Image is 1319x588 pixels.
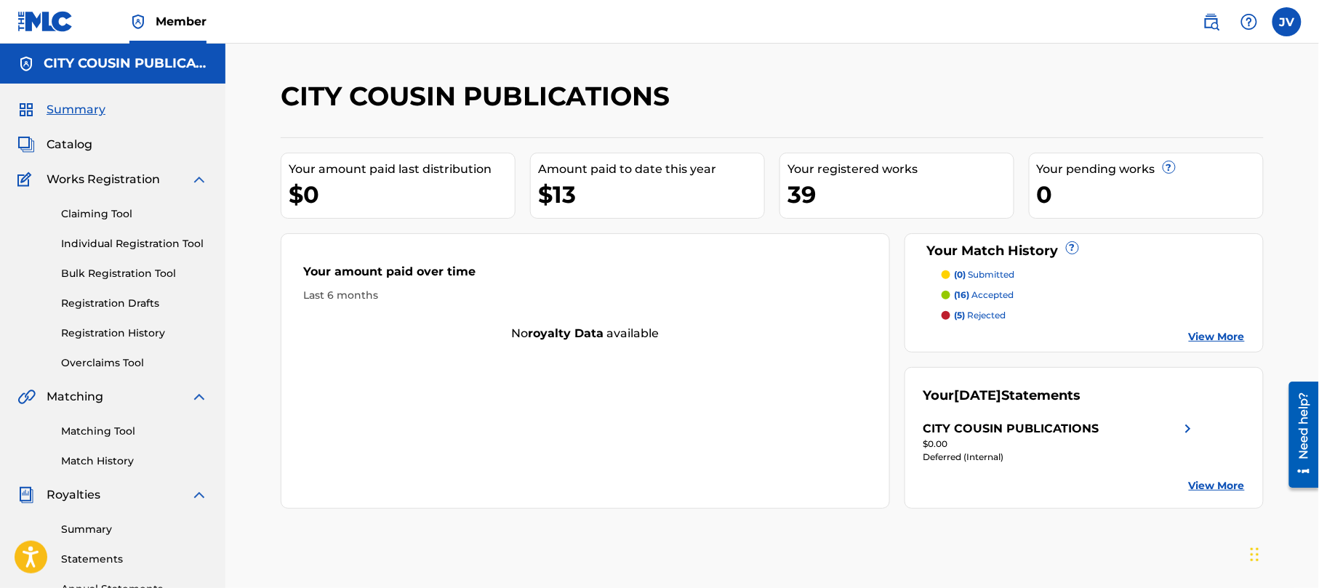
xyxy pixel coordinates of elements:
img: Top Rightsholder [129,13,147,31]
a: Individual Registration Tool [61,236,208,251]
div: $0.00 [923,438,1197,451]
span: (5) [955,310,966,321]
span: ? [1163,161,1175,173]
p: accepted [955,289,1014,302]
iframe: Resource Center [1278,376,1319,494]
a: Registration History [61,326,208,341]
span: Works Registration [47,171,160,188]
span: Catalog [47,136,92,153]
div: $13 [538,178,764,211]
div: Help [1235,7,1264,36]
img: help [1240,13,1258,31]
span: (16) [955,289,970,300]
img: expand [191,388,208,406]
h5: CITY COUSIN PUBLICATIONS [44,55,208,72]
img: right chevron icon [1179,420,1197,438]
div: Your amount paid last distribution [289,161,515,178]
img: search [1203,13,1220,31]
p: submitted [955,268,1015,281]
div: 39 [787,178,1014,211]
div: Your registered works [787,161,1014,178]
a: Registration Drafts [61,296,208,311]
strong: royalty data [528,326,604,340]
div: Last 6 months [303,288,867,303]
div: User Menu [1272,7,1302,36]
a: (16) accepted [942,289,1246,302]
img: Catalog [17,136,35,153]
img: Matching [17,388,36,406]
div: Drag [1251,533,1259,576]
img: expand [191,171,208,188]
span: Royalties [47,486,100,504]
a: View More [1189,329,1245,345]
a: (0) submitted [942,268,1246,281]
a: View More [1189,478,1245,494]
img: expand [191,486,208,504]
a: Summary [61,522,208,537]
img: Accounts [17,55,35,73]
a: CatalogCatalog [17,136,92,153]
span: ? [1067,242,1078,254]
div: Your Match History [923,241,1246,261]
iframe: Chat Widget [1246,518,1319,588]
div: Your Statements [923,386,1081,406]
span: (0) [955,269,966,280]
p: rejected [955,309,1006,322]
div: Deferred (Internal) [923,451,1197,464]
span: Member [156,13,207,30]
img: Summary [17,101,35,118]
div: Amount paid to date this year [538,161,764,178]
a: SummarySummary [17,101,105,118]
a: (5) rejected [942,309,1246,322]
span: Matching [47,388,103,406]
span: [DATE] [955,387,1002,403]
a: Overclaims Tool [61,355,208,371]
a: Bulk Registration Tool [61,266,208,281]
img: Works Registration [17,171,36,188]
div: Your pending works [1037,161,1263,178]
div: $0 [289,178,515,211]
div: Your amount paid over time [303,263,867,288]
h2: CITY COUSIN PUBLICATIONS [281,80,677,113]
img: Royalties [17,486,35,504]
a: Public Search [1197,7,1226,36]
a: Claiming Tool [61,206,208,222]
span: Summary [47,101,105,118]
div: 0 [1037,178,1263,211]
a: CITY COUSIN PUBLICATIONSright chevron icon$0.00Deferred (Internal) [923,420,1197,464]
a: Statements [61,552,208,567]
div: No available [281,325,889,342]
a: Matching Tool [61,424,208,439]
a: Match History [61,454,208,469]
img: MLC Logo [17,11,73,32]
div: CITY COUSIN PUBLICATIONS [923,420,1099,438]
